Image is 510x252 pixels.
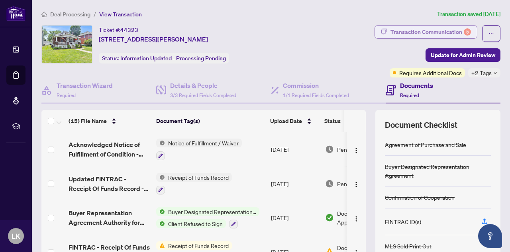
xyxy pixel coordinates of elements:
[268,201,322,235] td: [DATE]
[268,167,322,201] td: [DATE]
[437,10,500,19] article: Transaction saved [DATE]
[337,209,386,226] span: Document Approved
[325,213,334,222] img: Document Status
[50,11,90,18] span: Deal Processing
[353,181,359,188] img: Logo
[94,10,96,19] li: /
[120,55,226,62] span: Information Updated - Processing Pending
[170,92,236,98] span: 3/3 Required Fields Completed
[400,92,419,98] span: Required
[156,219,165,228] img: Status Icon
[156,241,165,250] img: Status Icon
[385,140,466,149] div: Agreement of Purchase and Sale
[156,139,242,160] button: Status IconNotice of Fulfillment / Waiver
[390,26,471,38] div: Transaction Communication
[57,92,76,98] span: Required
[165,207,259,216] span: Buyer Designated Representation Agreement
[478,224,502,248] button: Open asap
[165,219,226,228] span: Client Refused to Sign
[325,179,334,188] img: Document Status
[385,217,421,226] div: FINTRAC ID(s)
[165,173,232,182] span: Receipt of Funds Record
[337,179,377,188] span: Pending Review
[69,174,150,193] span: Updated FINTRAC - Receipt Of Funds Record - [STREET_ADDRESS][PERSON_NAME]pdf
[400,81,433,90] h4: Documents
[267,110,321,132] th: Upload Date
[120,26,138,34] span: 44323
[431,49,495,62] span: Update for Admin Review
[156,207,259,229] button: Status IconBuyer Designated Representation AgreementStatus IconClient Refused to Sign
[426,48,500,62] button: Update for Admin Review
[156,207,165,216] img: Status Icon
[6,6,25,21] img: logo
[156,173,232,194] button: Status IconReceipt of Funds Record
[41,12,47,17] span: home
[69,208,150,227] span: Buyer Representation Agreement Authority for Purchase or Lease - LK Signed.pdf
[350,177,363,190] button: Logo
[325,145,334,154] img: Document Status
[99,53,229,63] div: Status:
[324,117,341,125] span: Status
[353,216,359,222] img: Logo
[350,143,363,156] button: Logo
[283,92,349,98] span: 1/1 Required Fields Completed
[165,139,242,147] span: Notice of Fulfillment / Waiver
[153,110,267,132] th: Document Tag(s)
[385,242,432,250] div: MLS Sold Print Out
[99,11,142,18] span: View Transaction
[57,81,113,90] h4: Transaction Wizard
[385,193,455,202] div: Confirmation of Cooperation
[69,117,107,125] span: (15) File Name
[321,110,389,132] th: Status
[156,173,165,182] img: Status Icon
[99,34,208,44] span: [STREET_ADDRESS][PERSON_NAME]
[283,81,349,90] h4: Commission
[385,119,457,131] span: Document Checklist
[350,211,363,224] button: Logo
[42,26,92,63] img: IMG-X12279767_1.jpg
[99,25,138,34] div: Ticket #:
[471,68,492,77] span: +2 Tags
[156,139,165,147] img: Status Icon
[12,230,20,242] span: LK
[165,241,232,250] span: Receipt of Funds Record
[493,71,497,75] span: down
[488,31,494,36] span: ellipsis
[385,162,491,180] div: Buyer Designated Representation Agreement
[268,132,322,167] td: [DATE]
[170,81,236,90] h4: Details & People
[270,117,302,125] span: Upload Date
[65,110,153,132] th: (15) File Name
[375,25,477,39] button: Transaction Communication5
[399,68,462,77] span: Requires Additional Docs
[464,28,471,36] div: 5
[337,145,377,154] span: Pending Review
[353,147,359,154] img: Logo
[69,140,150,159] span: Acknowledged Notice of Fulfillment of Condition - Inspection - [STREET_ADDRESS][PERSON_NAME] 5.pdf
